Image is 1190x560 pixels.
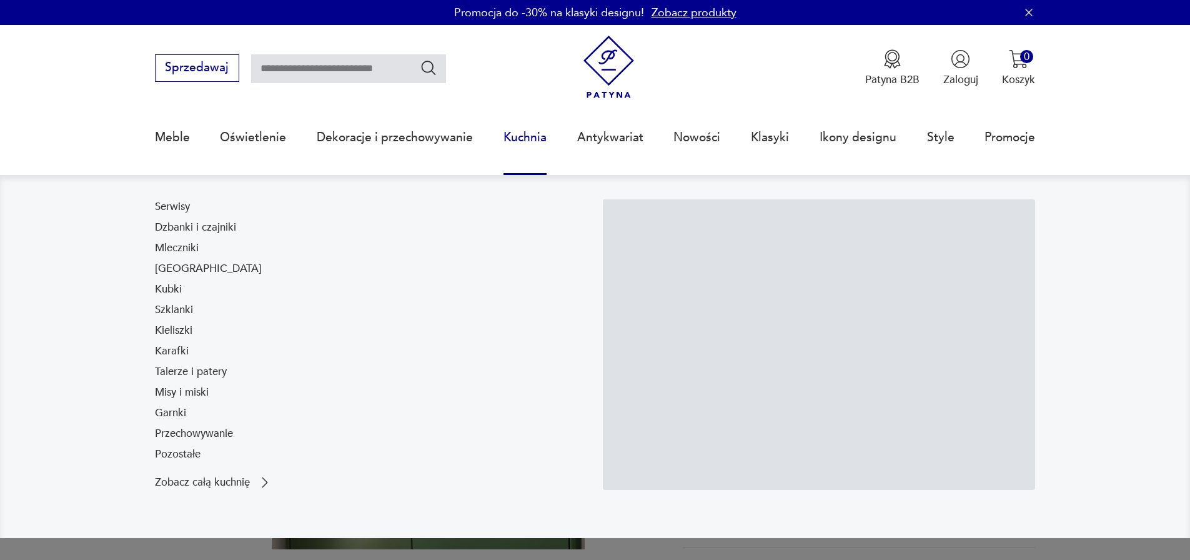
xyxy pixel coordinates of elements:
[155,475,272,490] a: Zobacz całą kuchnię
[673,109,720,166] a: Nowości
[155,344,189,359] a: Karafki
[155,109,190,166] a: Meble
[155,64,239,74] a: Sprzedawaj
[1002,49,1035,87] button: 0Koszyk
[220,109,286,166] a: Oświetlenie
[943,72,978,87] p: Zaloguj
[883,49,902,69] img: Ikona medalu
[454,5,644,21] p: Promocja do -30% na klasyki designu!
[155,282,182,297] a: Kubki
[820,109,896,166] a: Ikony designu
[155,426,233,441] a: Przechowywanie
[155,261,262,276] a: [GEOGRAPHIC_DATA]
[865,49,920,87] a: Ikona medaluPatyna B2B
[577,36,640,99] img: Patyna - sklep z meblami i dekoracjami vintage
[503,109,547,166] a: Kuchnia
[751,109,789,166] a: Klasyki
[155,199,190,214] a: Serwisy
[865,72,920,87] p: Patyna B2B
[155,241,199,256] a: Mleczniki
[652,5,736,21] a: Zobacz produkty
[155,477,250,487] p: Zobacz całą kuchnię
[1002,72,1035,87] p: Koszyk
[984,109,1035,166] a: Promocje
[155,385,209,400] a: Misy i miski
[155,406,186,421] a: Garnki
[155,364,227,379] a: Talerze i patery
[1020,50,1033,63] div: 0
[865,49,920,87] button: Patyna B2B
[943,49,978,87] button: Zaloguj
[155,220,236,235] a: Dzbanki i czajniki
[1009,49,1028,69] img: Ikona koszyka
[951,49,970,69] img: Ikonka użytkownika
[577,109,643,166] a: Antykwariat
[420,59,438,77] button: Szukaj
[155,302,193,317] a: Szklanki
[155,447,201,462] a: Pozostałe
[317,109,473,166] a: Dekoracje i przechowywanie
[155,323,192,338] a: Kieliszki
[927,109,954,166] a: Style
[155,54,239,82] button: Sprzedawaj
